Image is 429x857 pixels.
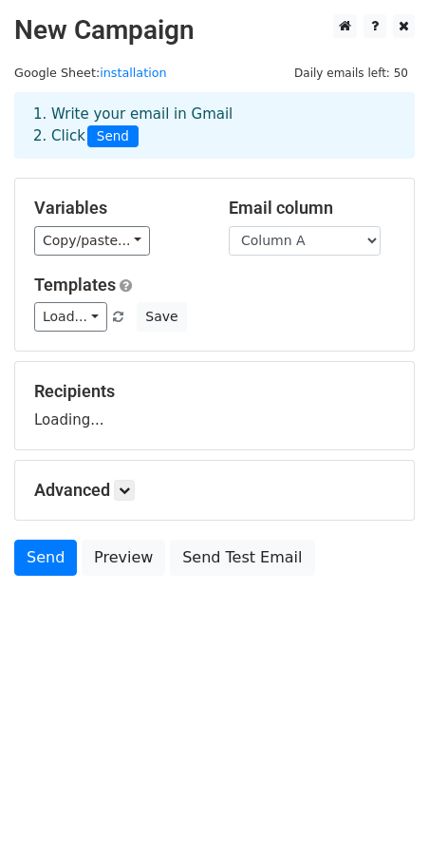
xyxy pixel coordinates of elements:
a: Copy/paste... [34,226,150,256]
a: Templates [34,275,116,295]
a: installation [100,66,166,80]
h5: Email column [229,198,395,219]
span: Daily emails left: 50 [288,63,415,84]
h2: New Campaign [14,14,415,47]
a: Load... [34,302,107,332]
a: Preview [82,540,165,576]
button: Save [137,302,186,332]
small: Google Sheet: [14,66,167,80]
div: 1. Write your email in Gmail 2. Click [19,104,410,147]
h5: Variables [34,198,200,219]
h5: Recipients [34,381,395,402]
div: Loading... [34,381,395,430]
a: Daily emails left: 50 [288,66,415,80]
span: Send [87,125,139,148]
a: Send Test Email [170,540,314,576]
h5: Advanced [34,480,395,501]
a: Send [14,540,77,576]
